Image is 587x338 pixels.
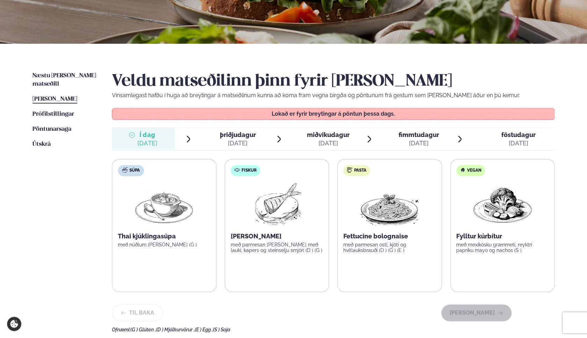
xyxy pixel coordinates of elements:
p: Fylltur kúrbítur [456,232,549,240]
span: Vegan [467,168,481,173]
span: Pasta [354,168,366,173]
span: (E ) Egg , [195,327,213,332]
span: fimmtudagur [399,131,439,138]
span: [PERSON_NAME] [33,96,77,102]
button: [PERSON_NAME] [441,304,511,321]
img: Soup.png [133,182,195,226]
h2: Veldu matseðilinn þinn fyrir [PERSON_NAME] [112,72,554,91]
img: Fish.png [246,182,308,226]
p: með parmesan [PERSON_NAME] með lauki, kapers og steinselju smjöri (D ) (G ) [231,242,323,253]
span: Súpa [129,168,140,173]
button: Til baka [112,304,163,321]
p: [PERSON_NAME] [231,232,323,240]
div: [DATE] [501,139,536,148]
p: Thai kjúklingasúpa [118,232,210,240]
div: [DATE] [307,139,350,148]
div: [DATE] [220,139,256,148]
span: (S ) Soja [213,327,230,332]
img: pasta.svg [347,167,352,173]
span: Útskrá [33,141,51,147]
p: með núðlum [PERSON_NAME] (G ) [118,242,210,247]
a: Næstu [PERSON_NAME] matseðill [33,72,98,88]
div: [DATE] [399,139,439,148]
span: Pöntunarsaga [33,126,71,132]
span: þriðjudagur [220,131,256,138]
div: [DATE] [137,139,157,148]
div: Ofnæmi: [112,327,554,332]
span: Næstu [PERSON_NAME] matseðill [33,73,96,87]
p: Lokað er fyrir breytingar á pöntun þessa dags. [119,111,547,117]
span: Fiskur [242,168,257,173]
img: Vegan.svg [460,167,465,173]
p: með parmesan osti, kjöti og hvítlauksbrauði (D ) (G ) (E ) [343,242,436,253]
a: [PERSON_NAME] [33,95,77,103]
a: Cookie settings [7,317,21,331]
p: Fettucine bolognaise [343,232,436,240]
span: föstudagur [501,131,536,138]
span: Í dag [137,131,157,139]
p: Vinsamlegast hafðu í huga að breytingar á matseðlinum kunna að koma fram vegna birgða og pöntunum... [112,91,554,100]
a: Pöntunarsaga [33,125,71,134]
img: Spagetti.png [359,182,420,226]
a: Prófílstillingar [33,110,74,118]
span: (D ) Mjólkurvörur , [156,327,195,332]
p: með mexíkósku grænmeti, reyktri papriku mayo og nachos (S ) [456,242,549,253]
img: soup.svg [122,167,128,173]
a: Útskrá [33,140,51,149]
span: miðvikudagur [307,131,350,138]
span: (G ) Glúten , [130,327,156,332]
img: Vegan.png [472,182,533,226]
img: fish.svg [234,167,240,173]
span: Prófílstillingar [33,111,74,117]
